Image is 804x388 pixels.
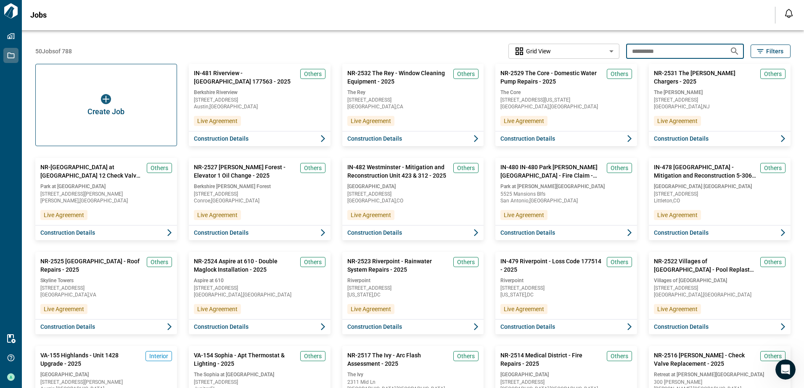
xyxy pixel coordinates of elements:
[347,97,479,102] span: [STREET_ADDRESS]
[194,257,297,274] span: NR-2524 Aspire at 610 - Double Maglock Installation - 2025
[194,97,325,102] span: [STREET_ADDRESS]
[654,198,785,203] span: Littleton , CO
[654,371,785,378] span: Retreat at [PERSON_NAME][GEOGRAPHIC_DATA]
[500,380,632,385] span: [STREET_ADDRESS]
[347,69,450,86] span: NR-2532 The Rey - Window Cleaning Equipment - 2025
[611,352,628,360] span: Others
[35,47,72,55] span: 50 Jobs of 788
[40,183,172,190] span: Park at [GEOGRAPHIC_DATA]
[197,211,238,219] span: Live Agreement
[347,228,402,237] span: Construction Details
[40,292,172,297] span: [GEOGRAPHIC_DATA] , VA
[194,371,325,378] span: The Sophia at [GEOGRAPHIC_DATA]
[654,183,785,190] span: [GEOGRAPHIC_DATA] [GEOGRAPHIC_DATA]
[40,322,95,331] span: Construction Details
[351,305,391,313] span: Live Agreement
[342,319,484,334] button: Construction Details
[766,47,783,55] span: Filters
[500,286,632,291] span: [STREET_ADDRESS]
[347,371,479,378] span: The Ivy
[654,322,709,331] span: Construction Details
[657,211,698,219] span: Live Agreement
[347,198,479,203] span: [GEOGRAPHIC_DATA] , CO
[657,305,698,313] span: Live Agreement
[347,322,402,331] span: Construction Details
[504,211,544,219] span: Live Agreement
[40,198,172,203] span: [PERSON_NAME] , [GEOGRAPHIC_DATA]
[500,198,632,203] span: San Antonio , [GEOGRAPHIC_DATA]
[347,163,450,180] span: IN-482 Westminster - Mitigation and Reconstruction Unit 423 & 312 - 2025
[654,380,785,385] span: 300 [PERSON_NAME]
[347,257,450,274] span: NR-2523 Riverpoint - Rainwater System Repairs - 2025
[495,131,637,146] button: Construction Details
[654,351,757,368] span: NR-2516 [PERSON_NAME] - Check Valve Replacement - 2025
[197,117,238,125] span: Live Agreement
[342,225,484,240] button: Construction Details
[457,70,475,78] span: Others
[500,134,555,143] span: Construction Details
[189,319,331,334] button: Construction Details
[500,104,632,109] span: [GEOGRAPHIC_DATA] , [GEOGRAPHIC_DATA]
[304,164,322,172] span: Others
[654,69,757,86] span: NR-2531 The [PERSON_NAME] Chargers - 2025
[775,359,796,380] iframe: Intercom live chat
[457,164,475,172] span: Others
[764,70,782,78] span: Others
[500,228,555,237] span: Construction Details
[304,258,322,266] span: Others
[347,380,479,385] span: 2311 Mid Ln
[44,211,84,219] span: Live Agreement
[151,258,168,266] span: Others
[351,117,391,125] span: Live Agreement
[347,104,479,109] span: [GEOGRAPHIC_DATA] , CA
[649,225,791,240] button: Construction Details
[495,319,637,334] button: Construction Details
[194,292,325,297] span: [GEOGRAPHIC_DATA] , [GEOGRAPHIC_DATA]
[782,7,796,20] button: Open notification feed
[194,322,249,331] span: Construction Details
[194,380,325,385] span: [STREET_ADDRESS]
[40,286,172,291] span: [STREET_ADDRESS]
[194,104,325,109] span: Austin , [GEOGRAPHIC_DATA]
[304,352,322,360] span: Others
[611,164,628,172] span: Others
[347,292,479,297] span: [US_STATE] , DC
[457,352,475,360] span: Others
[500,322,555,331] span: Construction Details
[500,97,632,102] span: [STREET_ADDRESS][US_STATE]
[500,257,603,274] span: IN-479 Riverpoint - Loss Code 177514 - 2025
[304,70,322,78] span: Others
[194,351,297,368] span: VA-154 Sophia - Apt Thermostat & Lighting - 2025
[40,351,142,368] span: VA-155 Highlands - Unit 1428 Upgrade - 2025
[751,45,791,58] button: Filters
[500,163,603,180] span: IN-480 IN-480 Park [PERSON_NAME][GEOGRAPHIC_DATA] - Fire Claim - 2025
[40,277,172,284] span: Skyline Towers
[500,371,632,378] span: [GEOGRAPHIC_DATA]
[189,131,331,146] button: Construction Details
[726,43,743,60] button: Search jobs
[194,191,325,197] span: [STREET_ADDRESS]
[654,277,785,284] span: Villages of [GEOGRAPHIC_DATA]
[194,134,249,143] span: Construction Details
[197,305,238,313] span: Live Agreement
[101,94,111,104] img: icon button
[654,104,785,109] span: [GEOGRAPHIC_DATA] , NJ
[504,305,544,313] span: Live Agreement
[654,286,785,291] span: [STREET_ADDRESS]
[457,258,475,266] span: Others
[194,286,325,291] span: [STREET_ADDRESS]
[347,183,479,190] span: [GEOGRAPHIC_DATA]
[526,47,551,55] span: Grid View
[611,70,628,78] span: Others
[654,257,757,274] span: NR-2522 Villages of [GEOGRAPHIC_DATA] - Pool Replaster and Repairs - 2025
[500,277,632,284] span: Riverpoint
[649,319,791,334] button: Construction Details
[87,107,124,116] span: Create Job
[40,163,143,180] span: NR-[GEOGRAPHIC_DATA] at [GEOGRAPHIC_DATA] 12 Check Valves - 2025
[40,228,95,237] span: Construction Details
[347,89,479,96] span: The Rey
[194,183,325,190] span: Berkshire [PERSON_NAME] Forest
[342,131,484,146] button: Construction Details
[500,191,632,197] span: 5525 Mansions Blfs
[40,191,172,197] span: [STREET_ADDRESS][PERSON_NAME]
